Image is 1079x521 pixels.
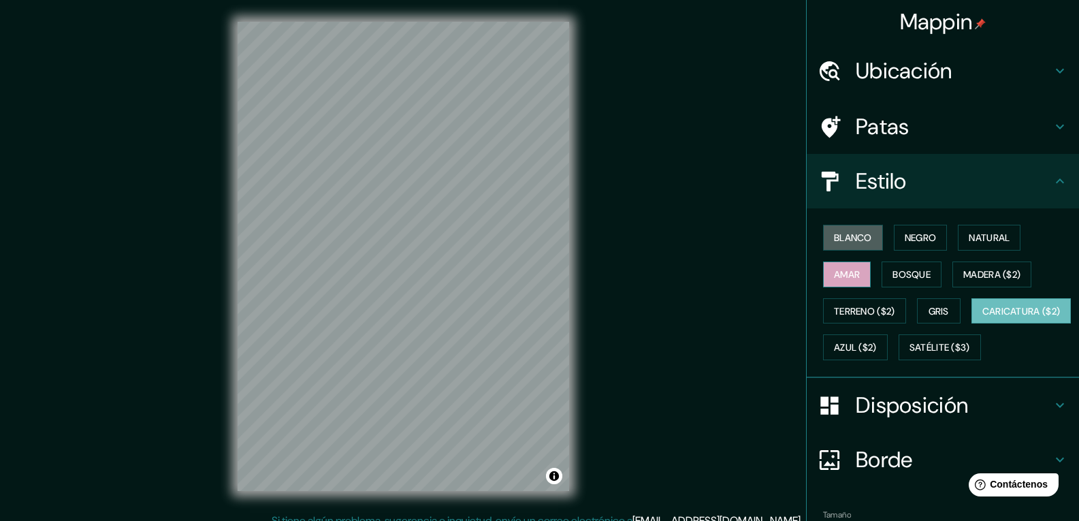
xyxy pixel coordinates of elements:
[958,225,1020,251] button: Natural
[834,232,872,244] font: Blanco
[963,268,1020,281] font: Madera ($2)
[823,262,871,287] button: Amar
[834,342,877,354] font: Azul ($2)
[238,22,569,491] canvas: Mapa
[905,232,937,244] font: Negro
[952,262,1031,287] button: Madera ($2)
[856,112,909,141] font: Patas
[546,468,562,484] button: Activar o desactivar atribución
[834,305,895,317] font: Terreno ($2)
[823,298,906,324] button: Terreno ($2)
[892,268,931,281] font: Bosque
[917,298,961,324] button: Gris
[834,268,860,281] font: Amar
[982,305,1061,317] font: Caricatura ($2)
[899,334,981,360] button: Satélite ($3)
[969,232,1010,244] font: Natural
[882,262,941,287] button: Bosque
[807,154,1079,208] div: Estilo
[929,305,949,317] font: Gris
[900,7,973,36] font: Mappin
[807,378,1079,432] div: Disposición
[823,334,888,360] button: Azul ($2)
[807,432,1079,487] div: Borde
[856,167,907,195] font: Estilo
[856,391,968,420] font: Disposición
[894,225,948,251] button: Negro
[807,44,1079,98] div: Ubicación
[958,468,1064,506] iframe: Lanzador de widgets de ayuda
[823,225,883,251] button: Blanco
[856,57,952,85] font: Ubicación
[856,445,913,474] font: Borde
[909,342,970,354] font: Satélite ($3)
[823,509,851,520] font: Tamaño
[975,18,986,29] img: pin-icon.png
[971,298,1072,324] button: Caricatura ($2)
[807,99,1079,154] div: Patas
